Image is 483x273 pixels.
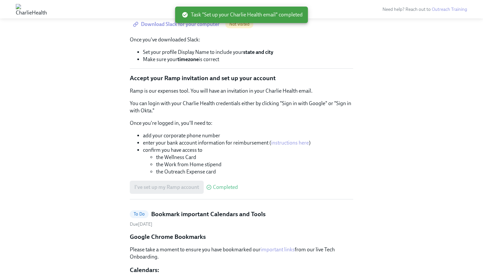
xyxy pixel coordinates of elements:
[130,212,149,216] span: To Do
[130,120,353,127] p: Once you're logged in, you'll need to:
[261,246,295,253] a: important links
[151,210,265,218] h5: Bookmark important Calendars and Tools
[130,18,224,31] a: Download Slack for your computer
[182,11,303,18] span: Task "Set up your Charlie Health email" completed
[134,21,219,28] span: Download Slack for your computer
[130,233,353,241] p: Google Chrome Bookmarks
[432,7,467,12] a: Outreach Training
[143,147,353,175] li: confirm you have access to
[130,221,152,227] span: Tuesday, August 19th 2025, 10:00 am
[130,74,353,82] p: Accept your Ramp invitation and set up your account
[156,161,353,168] li: the Work from Home stipend
[143,132,353,139] li: add your corporate phone number
[143,139,353,147] li: enter your bank account information for reimbursement ( )
[143,49,353,56] li: Set your profile Display Name to include your
[130,36,353,43] p: Once you've downloaded Slack:
[130,246,353,261] p: Please take a moment to ensure you have bookmarked our from our live Tech Onboarding.
[177,56,199,62] strong: timezone
[156,154,353,161] li: the Wellness Card
[271,140,309,146] a: instructions here
[213,185,238,190] span: Completed
[130,100,353,114] p: You can login with your Charlie Health credentials either by clicking "Sign in with Google" or "S...
[130,210,353,227] a: To DoBookmark important Calendars and ToolsDue[DATE]
[16,4,47,14] img: CharlieHealth
[243,49,273,55] strong: state and city
[130,87,353,95] p: Ramp is our expenses tool. You will have an invitation in your Charlie Health email.
[156,168,353,175] li: the Outreach Expense card
[143,56,353,63] li: Make sure your is correct
[382,7,467,12] span: Need help? Reach out to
